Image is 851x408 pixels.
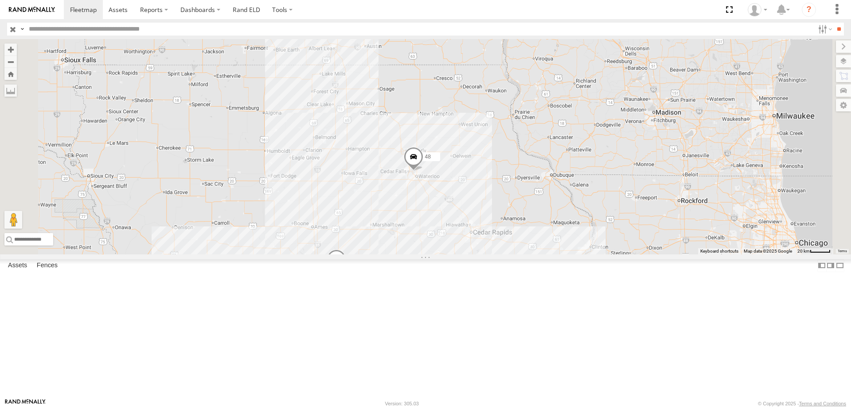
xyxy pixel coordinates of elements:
[799,401,846,406] a: Terms and Conditions
[745,3,770,16] div: Chase Tanke
[19,23,26,36] label: Search Query
[795,248,833,254] button: Map Scale: 20 km per 43 pixels
[797,249,810,254] span: 20 km
[815,23,834,36] label: Search Filter Options
[4,259,31,272] label: Assets
[4,44,17,55] button: Zoom in
[700,248,738,254] button: Keyboard shortcuts
[836,99,851,111] label: Map Settings
[425,154,431,160] span: 48
[835,259,844,272] label: Hide Summary Table
[838,250,847,253] a: Terms
[826,259,835,272] label: Dock Summary Table to the Right
[4,68,17,80] button: Zoom Home
[4,211,22,229] button: Drag Pegman onto the map to open Street View
[4,84,17,97] label: Measure
[758,401,846,406] div: © Copyright 2025 -
[9,7,55,13] img: rand-logo.svg
[802,3,816,17] i: ?
[5,399,46,408] a: Visit our Website
[32,259,62,272] label: Fences
[4,55,17,68] button: Zoom out
[817,259,826,272] label: Dock Summary Table to the Left
[744,249,792,254] span: Map data ©2025 Google
[385,401,419,406] div: Version: 305.03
